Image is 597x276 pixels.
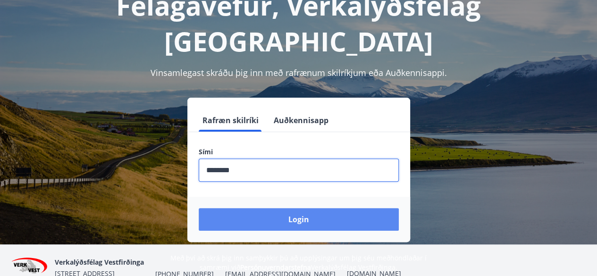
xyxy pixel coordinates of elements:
[199,208,399,231] button: Login
[199,109,262,132] button: Rafræn skilríki
[270,109,332,132] button: Auðkennisapp
[55,258,144,267] span: Verkalýðsfélag Vestfirðinga
[170,253,427,272] span: Með því að skrá þig inn samþykkir þú að upplýsingar um þig séu meðhöndlaðar í samræmi við Verkalý...
[199,147,399,157] label: Sími
[151,67,447,78] span: Vinsamlegast skráðu þig inn með rafrænum skilríkjum eða Auðkennisappi.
